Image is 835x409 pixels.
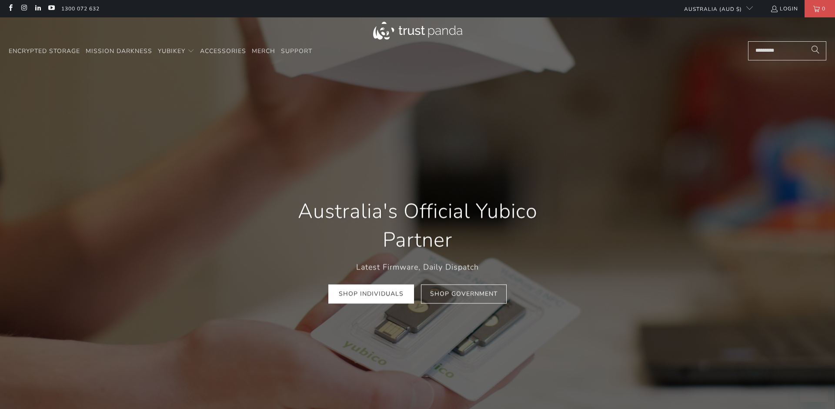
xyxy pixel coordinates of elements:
[20,5,27,12] a: Trust Panda Australia on Instagram
[9,41,312,62] nav: Translation missing: en.navigation.header.main_nav
[328,284,414,304] a: Shop Individuals
[373,22,462,40] img: Trust Panda Australia
[281,41,312,62] a: Support
[9,47,80,55] span: Encrypted Storage
[770,4,798,13] a: Login
[274,261,561,273] p: Latest Firmware, Daily Dispatch
[47,5,55,12] a: Trust Panda Australia on YouTube
[805,41,826,60] button: Search
[252,41,275,62] a: Merch
[748,41,826,60] input: Search...
[800,374,828,402] iframe: Button to launch messaging window
[61,4,100,13] a: 1300 072 632
[252,47,275,55] span: Merch
[421,284,507,304] a: Shop Government
[281,47,312,55] span: Support
[9,41,80,62] a: Encrypted Storage
[86,41,152,62] a: Mission Darkness
[200,41,246,62] a: Accessories
[158,41,194,62] summary: YubiKey
[200,47,246,55] span: Accessories
[746,353,764,371] iframe: Close message
[7,5,14,12] a: Trust Panda Australia on Facebook
[158,47,185,55] span: YubiKey
[274,197,561,255] h1: Australia's Official Yubico Partner
[34,5,41,12] a: Trust Panda Australia on LinkedIn
[86,47,152,55] span: Mission Darkness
